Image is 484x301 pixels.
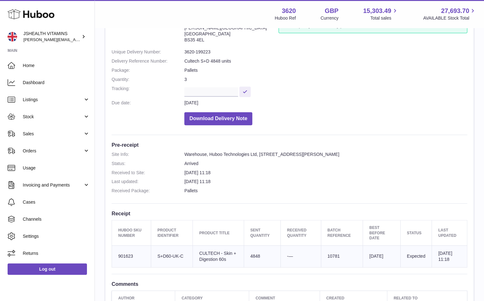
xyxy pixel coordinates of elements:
[23,114,83,120] span: Stock
[282,7,296,15] strong: 3620
[184,112,252,125] button: Download Delivery Note
[432,220,467,246] th: Last updated
[321,245,363,267] td: 10781
[184,77,467,83] dd: 3
[112,210,467,217] h3: Receipt
[400,220,432,246] th: Status
[112,161,184,167] dt: Status:
[112,245,151,267] td: 901623
[423,15,476,21] span: AVAILABLE Stock Total
[112,179,184,185] dt: Last updated:
[23,216,90,222] span: Channels
[112,188,184,194] dt: Received Package:
[184,170,467,176] dd: [DATE] 11:18
[23,37,127,42] span: [PERSON_NAME][EMAIL_ADDRESS][DOMAIN_NAME]
[112,13,184,46] dt: Site Info:
[184,13,279,46] address: 3620-199223 Unit 2 More Plus [GEOGRAPHIC_DATA] [PERSON_NAME][GEOGRAPHIC_DATA] [GEOGRAPHIC_DATA] B...
[23,182,83,188] span: Invoicing and Payments
[184,151,467,157] dd: Warehouse, Huboo Technologies Ltd, [STREET_ADDRESS][PERSON_NAME]
[280,245,321,267] td: -—
[112,100,184,106] dt: Due date:
[244,245,280,267] td: 4848
[363,245,401,267] td: [DATE]
[23,97,83,103] span: Listings
[112,141,467,148] h3: Pre-receipt
[363,7,391,15] span: 15,303.49
[184,161,467,167] dd: Arrived
[151,220,193,246] th: Product Identifier
[8,263,87,275] a: Log out
[275,15,296,21] div: Huboo Ref
[112,86,184,97] dt: Tracking:
[321,15,339,21] div: Currency
[184,100,467,106] dd: [DATE]
[432,245,467,267] td: [DATE] 11:18
[363,7,398,21] a: 15,303.49 Total sales
[23,199,90,205] span: Cases
[193,220,244,246] th: Product title
[184,179,467,185] dd: [DATE] 11:18
[325,7,338,15] strong: GBP
[112,77,184,83] dt: Quantity:
[112,220,151,246] th: Huboo SKU Number
[184,58,467,64] dd: Cultech S+D 4848 units
[23,31,80,43] div: JSHEALTH VITAMINS
[112,280,467,287] h3: Comments
[112,170,184,176] dt: Received to Site:
[244,220,280,246] th: Sent Quantity
[400,245,432,267] td: Expected
[23,63,90,69] span: Home
[441,7,469,15] span: 27,693.70
[184,49,467,55] dd: 3620-199223
[23,250,90,256] span: Returns
[23,165,90,171] span: Usage
[112,67,184,73] dt: Package:
[23,148,83,154] span: Orders
[193,245,244,267] td: CULTECH - Skin + Digestion 60s
[23,80,90,86] span: Dashboard
[184,188,467,194] dd: Pallets
[321,220,363,246] th: Batch Reference
[363,220,401,246] th: Best Before Date
[8,32,17,41] img: francesca@jshealthvitamins.com
[23,233,90,239] span: Settings
[23,131,83,137] span: Sales
[112,58,184,64] dt: Delivery Reference Number:
[370,15,398,21] span: Total sales
[423,7,476,21] a: 27,693.70 AVAILABLE Stock Total
[112,151,184,157] dt: Site Info:
[151,245,193,267] td: S+D60-UK-C
[184,67,467,73] dd: Pallets
[112,49,184,55] dt: Unique Delivery Number:
[280,220,321,246] th: Received Quantity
